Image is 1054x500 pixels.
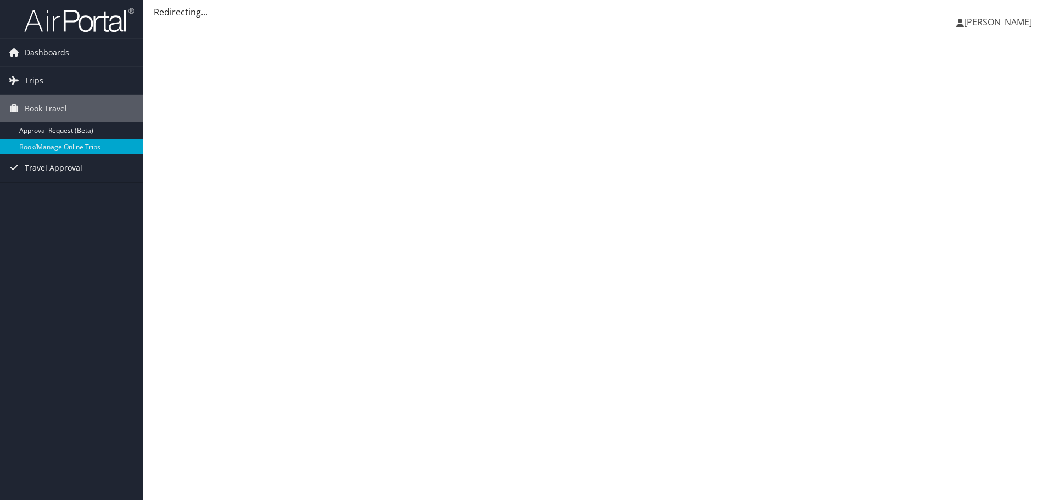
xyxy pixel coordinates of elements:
[956,5,1043,38] a: [PERSON_NAME]
[154,5,1043,19] div: Redirecting...
[25,39,69,66] span: Dashboards
[25,95,67,122] span: Book Travel
[25,154,82,182] span: Travel Approval
[964,16,1032,28] span: [PERSON_NAME]
[24,7,134,33] img: airportal-logo.png
[25,67,43,94] span: Trips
